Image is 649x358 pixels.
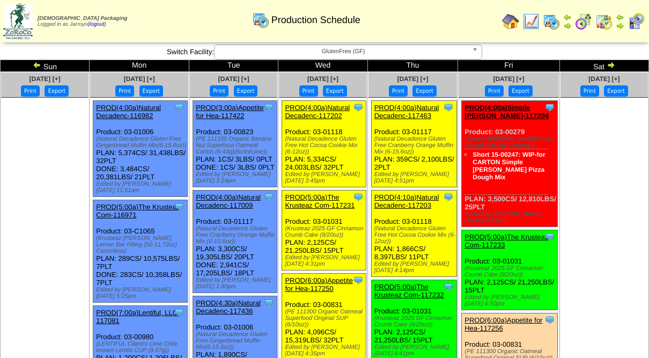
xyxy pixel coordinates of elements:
div: (Krusteaz 2025 GF Cinnamon Crumb Cake (8/20oz)) [374,315,456,328]
a: PROD(4:10a)Natural Decadenc-117203 [374,193,439,209]
button: Print [299,85,318,97]
img: arrowright.gif [563,21,572,30]
button: Print [115,85,134,97]
span: Production Schedule [271,14,360,26]
img: Tooltip [174,102,185,113]
td: Thu [367,60,458,72]
div: Edited by [PERSON_NAME] [DATE] 6:50pm [464,211,557,224]
img: line_graph.gif [522,13,540,30]
img: Tooltip [174,201,185,212]
span: Logged in as Jarroyo [38,16,127,27]
span: [DATE] [+] [218,75,249,83]
img: Tooltip [443,192,454,202]
div: (Natural Decadence Gluten Free Hot Cocoa Cookie Mix (6-12oz)) [285,136,366,155]
div: (LENTIFUL Cilantro Lime Chile Instant Lentils CUP (8-57g)) [96,341,187,354]
button: Print [21,85,40,97]
img: Tooltip [544,231,555,242]
img: Tooltip [263,192,274,202]
button: Print [389,85,408,97]
img: arrowleft.gif [616,13,624,21]
div: Product: 03-01117 PLAN: 359CS / 2,100LBS / 2PLT [371,101,456,187]
img: Tooltip [263,102,274,113]
a: [DATE] [+] [307,75,338,83]
img: Tooltip [443,281,454,292]
a: [DATE] [+] [493,75,524,83]
div: Edited by [PERSON_NAME] [DATE] 6:50pm [464,294,557,307]
button: Print [210,85,228,97]
div: Edited by [PERSON_NAME] [DATE] 4:35pm [285,344,366,357]
a: [DATE] [+] [124,75,155,83]
a: PROD(4:00a)Natural Decadenc-117009 [196,193,261,209]
div: Edited by [PERSON_NAME] [DATE] 4:14pm [374,261,456,274]
a: [DATE] [+] [29,75,61,83]
td: Sun [1,60,90,72]
td: Tue [189,60,278,72]
span: GlutenFree (GF) [219,45,468,58]
div: Edited by [PERSON_NAME] [DATE] 5:25pm [96,287,187,299]
img: Tooltip [353,275,364,286]
div: Edited by [PERSON_NAME] [DATE] 1:40pm [196,277,277,290]
div: Product: 03-00279 PLAN: 3,500CS / 12,810LBS / 25PLT [462,101,558,227]
div: (PE 111335 Organic Banana Nut Superfood Oatmeal Carton (6-43g)(6crtn/case)) [196,136,277,155]
img: home.gif [502,13,519,30]
div: Product: 03-01118 PLAN: 5,334CS / 24,003LBS / 32PLT [282,101,366,187]
div: Product: 03-01117 PLAN: 3,300CS / 19,305LBS / 20PLT DONE: 2,941CS / 17,205LBS / 18PLT [193,191,277,293]
button: Export [139,85,164,97]
a: PROD(3:00a)Appetite for Hea-117422 [196,104,263,120]
a: PROD(4:30a)Natural Decadenc-117436 [196,299,261,315]
button: Export [508,85,533,97]
button: Export [234,85,258,97]
img: arrowleft.gif [33,61,41,69]
a: [DATE] [+] [588,75,619,83]
div: (Natural Decadence Gluten Free Hot Cocoa Cookie Mix (6-12oz)) [374,225,456,245]
div: (Krusteaz 2025 GF Cinnamon Crumb Cake (8/20oz)) [464,265,557,278]
div: Product: 03-01031 PLAN: 2,125CS / 21,250LBS / 15PLT [282,191,366,271]
img: Tooltip [353,192,364,202]
img: Tooltip [353,102,364,113]
img: calendarblend.gif [575,13,592,30]
div: Edited by [PERSON_NAME] [DATE] 3:45pm [285,171,366,184]
span: [DEMOGRAPHIC_DATA] Packaging [38,16,127,21]
td: Fri [458,60,559,72]
div: (Natural Decadence Gluten Free Cranberry Orange Muffin Mix (6-15.6oz)) [196,225,277,245]
a: PROD(7:00a)Lentiful, LLC-117081 [96,309,180,325]
div: Edited by [PERSON_NAME] [DATE] 6:41pm [374,344,456,357]
div: (Natural Decadence Gluten Free Gingerbread Muffin Mix(6-15.6oz)) [196,331,277,350]
td: Sat [559,60,648,72]
div: (Natural Decadence Gluten Free Gingerbread Muffin Mix(6-15.6oz)) [96,136,187,149]
a: PROD(4:00a)Natural Decadenc-117463 [374,104,439,120]
img: calendarprod.gif [543,13,560,30]
img: arrowright.gif [616,21,624,30]
button: Export [412,85,437,97]
img: calendarinout.gif [595,13,613,30]
td: Mon [90,60,189,72]
div: (Krusteaz 2025 GF Cinnamon Crumb Cake (8/20oz)) [285,225,366,238]
a: PROD(5:00a)The Krusteaz Com-117232 [374,283,444,299]
img: zoroco-logo-small.webp [3,3,33,39]
img: arrowleft.gif [563,13,572,21]
div: Product: 03-00823 PLAN: 1CS / 3LBS / 0PLT DONE: 1CS / 3LBS / 0PLT [193,101,277,187]
a: [DATE] [+] [397,75,428,83]
img: Tooltip [443,102,454,113]
button: Print [485,85,504,97]
button: Export [45,85,69,97]
div: Edited by [PERSON_NAME] [DATE] 3:24pm [196,171,277,184]
div: Edited by [PERSON_NAME] [DATE] 4:51pm [374,171,456,184]
div: (Krusteaz [PERSON_NAME] Lemon Bar Filling (50-11.72oz) Cartonless) [96,235,187,254]
a: PROD(6:00a)Appetite for Hea-117256 [464,316,542,332]
a: PROD(4:00a)Natural Decadenc-116982 [96,104,161,120]
img: calendarprod.gif [252,11,269,28]
img: calendarcustomer.gif [628,13,645,30]
img: Tooltip [174,307,185,318]
a: PROD(4:00a)Natural Decadenc-117202 [285,104,350,120]
a: (logout) [87,21,106,27]
div: (PE 111300 Organic Oatmeal Superfood Original SUP (6/10oz)) [285,309,366,328]
div: Product: 03-01118 PLAN: 1,866CS / 8,397LBS / 11PLT [371,191,456,277]
a: PROD(5:00a)The Krusteaz Com-117233 [464,233,548,249]
button: Print [580,85,599,97]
